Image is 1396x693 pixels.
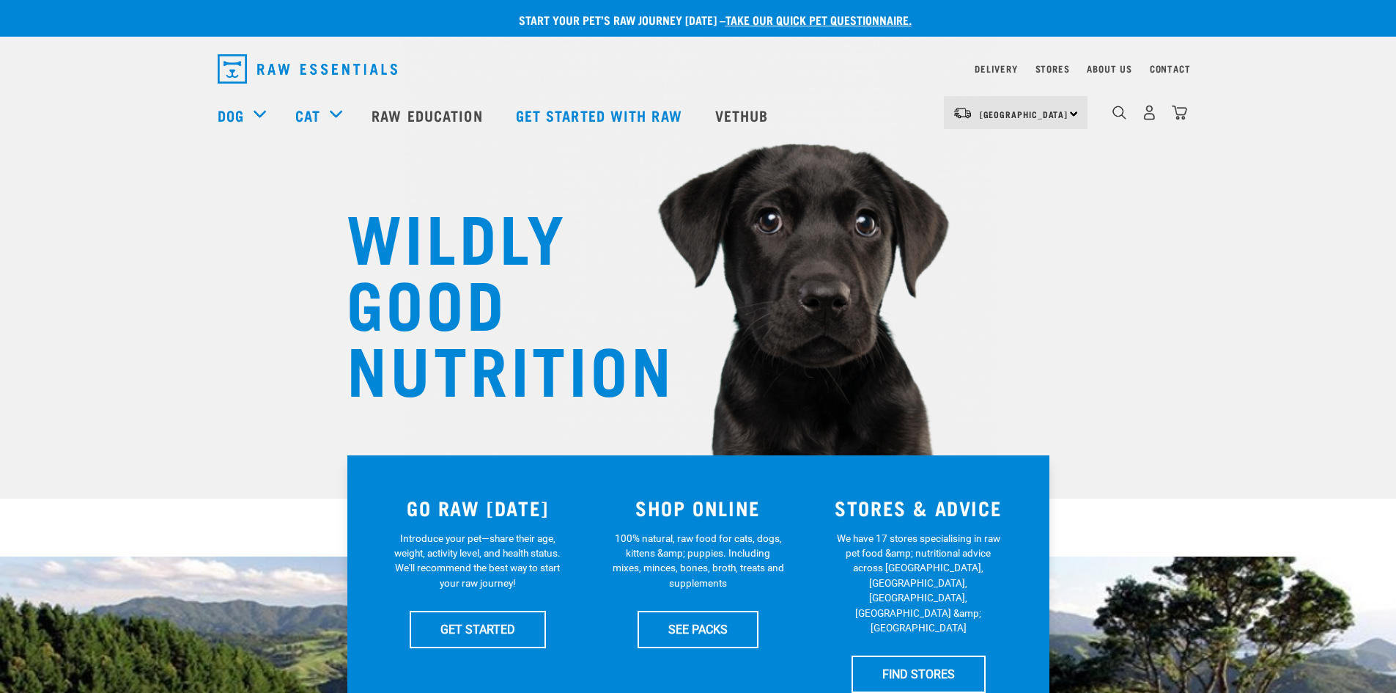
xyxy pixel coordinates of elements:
[347,202,640,400] h1: WILDLY GOOD NUTRITION
[1142,105,1157,120] img: user.png
[357,86,501,144] a: Raw Education
[701,86,787,144] a: Vethub
[391,531,564,591] p: Introduce your pet—share their age, weight, activity level, and health status. We'll recommend th...
[817,496,1020,519] h3: STORES & ADVICE
[377,496,580,519] h3: GO RAW [DATE]
[638,611,758,648] a: SEE PACKS
[953,106,972,120] img: van-moving.png
[206,48,1191,89] nav: dropdown navigation
[975,66,1017,71] a: Delivery
[1172,105,1187,120] img: home-icon@2x.png
[852,656,986,692] a: FIND STORES
[501,86,701,144] a: Get started with Raw
[295,104,320,126] a: Cat
[980,111,1068,117] span: [GEOGRAPHIC_DATA]
[1035,66,1070,71] a: Stores
[218,104,244,126] a: Dog
[725,16,912,23] a: take our quick pet questionnaire.
[218,54,397,84] img: Raw Essentials Logo
[1087,66,1131,71] a: About Us
[832,531,1005,636] p: We have 17 stores specialising in raw pet food &amp; nutritional advice across [GEOGRAPHIC_DATA],...
[612,531,784,591] p: 100% natural, raw food for cats, dogs, kittens &amp; puppies. Including mixes, minces, bones, bro...
[597,496,799,519] h3: SHOP ONLINE
[1150,66,1191,71] a: Contact
[410,611,546,648] a: GET STARTED
[1112,106,1126,120] img: home-icon-1@2x.png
